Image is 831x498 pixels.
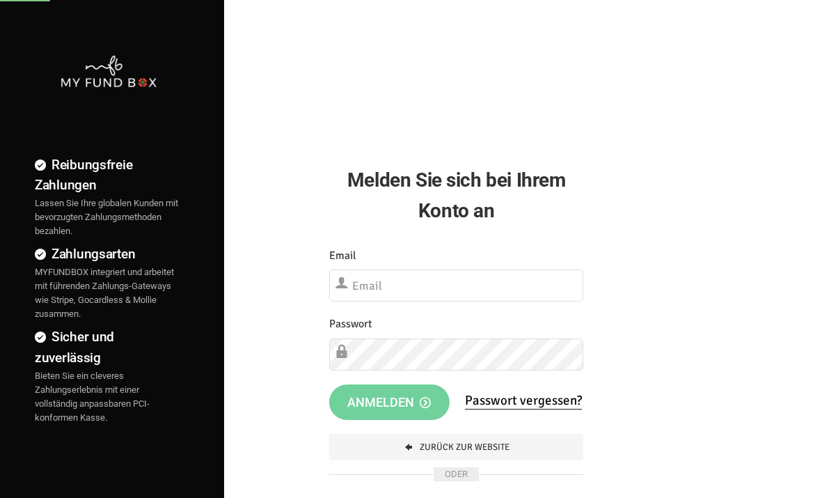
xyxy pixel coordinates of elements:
[35,198,178,236] span: Lassen Sie Ihre globalen Kunden mit bevorzugten Zahlungsmethoden bezahlen.
[347,395,431,410] span: Anmelden
[35,155,182,195] h4: Reibungsfreie Zahlungen
[329,316,372,333] label: Passwort
[329,165,583,225] h2: Melden Sie sich bei Ihrem Konto an
[35,327,182,367] h4: Sicher und zuverlässig
[35,371,150,423] span: Bieten Sie ein cleveres Zahlungserlebnis mit einer vollständig anpassbaren PCI-konformen Kasse.
[329,270,583,302] input: Email
[35,267,174,319] span: MYFUNDBOX integriert und arbeitet mit führenden Zahlungs-Gateways wie Stripe, Gocardless & Mollie...
[465,392,582,410] a: Passwort vergessen?
[60,54,157,88] img: mfbwhite.png
[329,247,356,265] label: Email
[329,434,583,460] a: Zurück zur Website
[329,384,449,421] button: Anmelden
[35,244,182,264] h4: Zahlungsarten
[434,467,479,481] span: ODER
